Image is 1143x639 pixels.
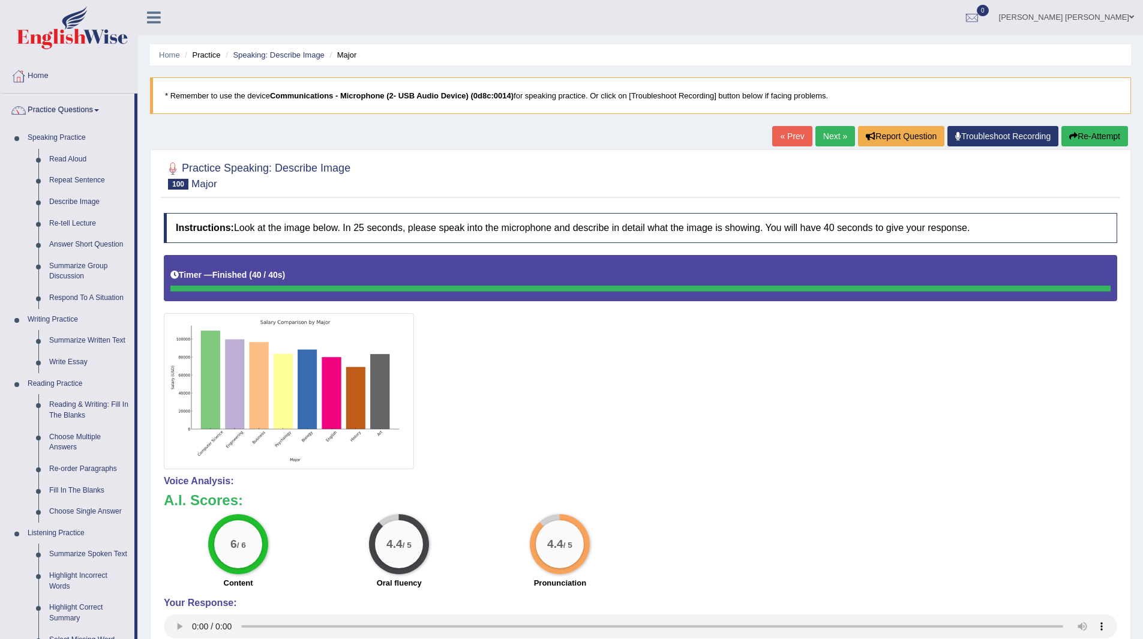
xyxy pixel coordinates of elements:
big: 4.4 [547,538,563,551]
a: Answer Short Question [44,234,134,256]
span: 100 [168,179,188,190]
a: Next » [815,126,855,146]
a: Reading & Writing: Fill In The Blanks [44,394,134,426]
b: 40 / 40s [252,270,283,280]
a: Summarize Written Text [44,330,134,352]
small: Major [191,178,217,190]
a: Highlight Incorrect Words [44,565,134,597]
a: Choose Multiple Answers [44,427,134,458]
h2: Practice Speaking: Describe Image [164,160,350,190]
a: Practice Questions [1,94,134,124]
h4: Voice Analysis: [164,476,1117,487]
a: Speaking Practice [22,127,134,149]
a: Write Essay [44,352,134,373]
h4: Look at the image below. In 25 seconds, please speak into the microphone and describe in detail w... [164,213,1117,243]
button: Report Question [858,126,944,146]
small: / 5 [403,541,412,550]
a: Respond To A Situation [44,287,134,309]
a: Fill In The Blanks [44,480,134,502]
big: 4.4 [386,538,403,551]
label: Content [224,577,253,589]
a: « Prev [772,126,812,146]
big: 6 [230,538,237,551]
li: Practice [182,49,220,61]
b: ) [283,270,286,280]
a: Troubleshoot Recording [947,126,1058,146]
a: Repeat Sentence [44,170,134,191]
a: Listening Practice [22,523,134,544]
b: ( [249,270,252,280]
a: Writing Practice [22,309,134,331]
b: A.I. Scores: [164,492,243,508]
label: Pronunciation [534,577,586,589]
b: Instructions: [176,223,234,233]
a: Highlight Correct Summary [44,597,134,629]
a: Reading Practice [22,373,134,395]
a: Read Aloud [44,149,134,170]
small: / 5 [563,541,572,550]
b: Communications - Microphone (2- USB Audio Device) (0d8c:0014) [270,91,514,100]
h4: Your Response: [164,598,1117,608]
a: Describe Image [44,191,134,213]
label: Oral fluency [377,577,422,589]
a: Summarize Group Discussion [44,256,134,287]
li: Major [326,49,356,61]
a: Re-order Paragraphs [44,458,134,480]
button: Re-Attempt [1061,126,1128,146]
a: Home [159,50,180,59]
blockquote: * Remember to use the device for speaking practice. Or click on [Troubleshoot Recording] button b... [150,77,1131,114]
small: / 6 [237,541,246,550]
span: 0 [977,5,989,16]
a: Home [1,59,137,89]
b: Finished [212,270,247,280]
a: Choose Single Answer [44,501,134,523]
h5: Timer — [170,271,285,280]
a: Speaking: Describe Image [233,50,324,59]
a: Summarize Spoken Text [44,544,134,565]
a: Re-tell Lecture [44,213,134,235]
